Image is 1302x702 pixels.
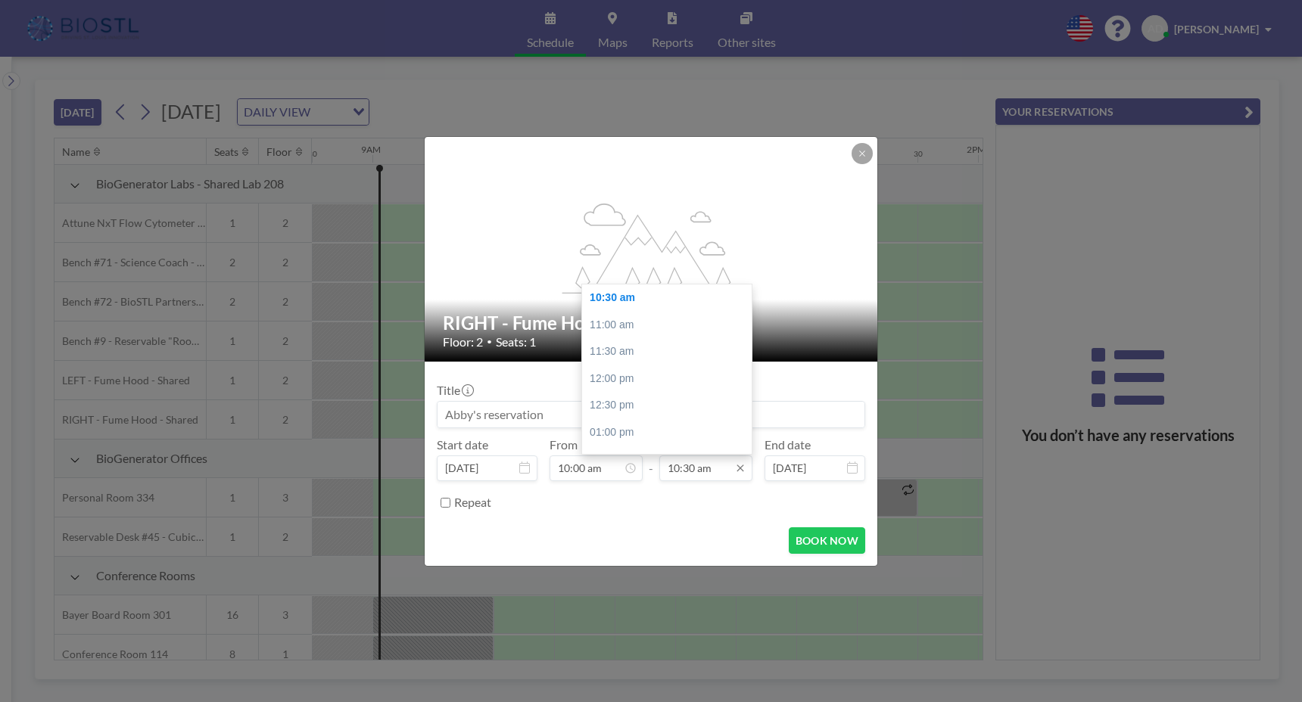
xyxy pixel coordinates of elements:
div: 01:00 pm [582,419,759,446]
span: - [649,443,653,476]
div: 11:30 am [582,338,759,365]
span: Floor: 2 [443,334,483,349]
label: Repeat [454,495,491,510]
button: BOOK NOW [789,527,865,554]
div: 12:00 pm [582,365,759,393]
div: 12:30 pm [582,392,759,419]
label: From [550,437,578,452]
div: 01:30 pm [582,446,759,474]
label: Start date [437,437,488,452]
span: Seats: 1 [496,334,536,349]
div: 11:00 am [582,312,759,339]
label: Title [437,383,472,398]
div: 10:30 am [582,284,759,312]
span: • [487,336,492,347]
label: End date [765,437,811,452]
input: Abby's reservation [438,402,864,427]
h2: RIGHT - Fume Hood - Shared [443,312,861,334]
